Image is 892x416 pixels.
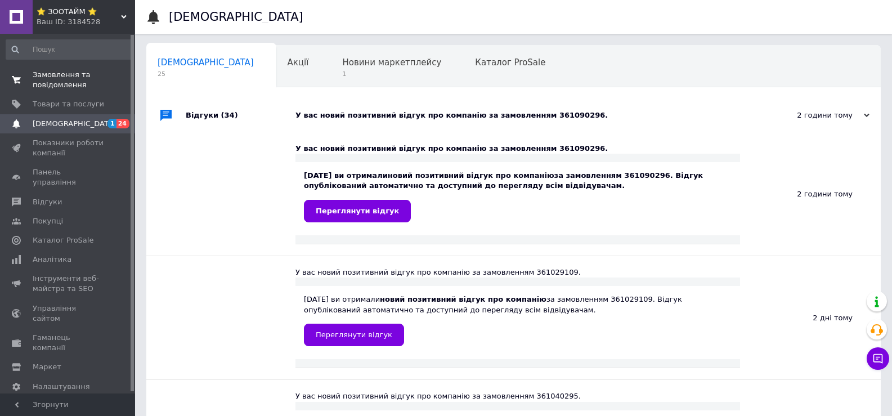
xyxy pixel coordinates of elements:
[169,10,303,24] h1: [DEMOGRAPHIC_DATA]
[342,70,441,78] span: 1
[158,70,254,78] span: 25
[380,295,546,303] b: новий позитивний відгук про компанію
[295,110,757,120] div: У вас новий позитивний відгук про компанію за замовленням 361090296.
[221,111,238,119] span: (34)
[33,235,93,245] span: Каталог ProSale
[295,144,740,154] div: У вас новий позитивний відгук про компанію за замовленням 361090296.
[316,207,399,215] span: Переглянути відгук
[107,119,116,128] span: 1
[475,57,545,68] span: Каталог ProSale
[33,254,71,265] span: Аналітика
[37,7,121,17] span: ⭐ ЗООТАЙМ ⭐
[37,17,135,27] div: Ваш ID: 3184528
[33,274,104,294] span: Інструменти веб-майстра та SEO
[304,200,411,222] a: Переглянути відгук
[158,57,254,68] span: [DEMOGRAPHIC_DATA]
[304,324,404,346] a: Переглянути відгук
[288,57,309,68] span: Акції
[33,99,104,109] span: Товари та послуги
[304,171,732,222] div: [DATE] ви отримали за замовленням 361090296. Відгук опублікований автоматично та доступний до пер...
[33,119,116,129] span: [DEMOGRAPHIC_DATA]
[740,256,881,379] div: 2 дні тому
[186,99,295,132] div: Відгуки
[316,330,392,339] span: Переглянути відгук
[33,216,63,226] span: Покупці
[33,197,62,207] span: Відгуки
[33,167,104,187] span: Панель управління
[33,70,104,90] span: Замовлення та повідомлення
[867,347,889,370] button: Чат з покупцем
[757,110,869,120] div: 2 години тому
[33,138,104,158] span: Показники роботи компанії
[116,119,129,128] span: 24
[33,303,104,324] span: Управління сайтом
[295,267,740,278] div: У вас новий позитивний відгук про компанію за замовленням 361029109.
[304,294,732,346] div: [DATE] ви отримали за замовленням 361029109. Відгук опублікований автоматично та доступний до пер...
[33,382,90,392] span: Налаштування
[740,132,881,256] div: 2 години тому
[342,57,441,68] span: Новини маркетплейсу
[388,171,554,180] b: новий позитивний відгук про компанію
[33,362,61,372] span: Маркет
[6,39,133,60] input: Пошук
[33,333,104,353] span: Гаманець компанії
[295,391,740,401] div: У вас новий позитивний відгук про компанію за замовленням 361040295.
